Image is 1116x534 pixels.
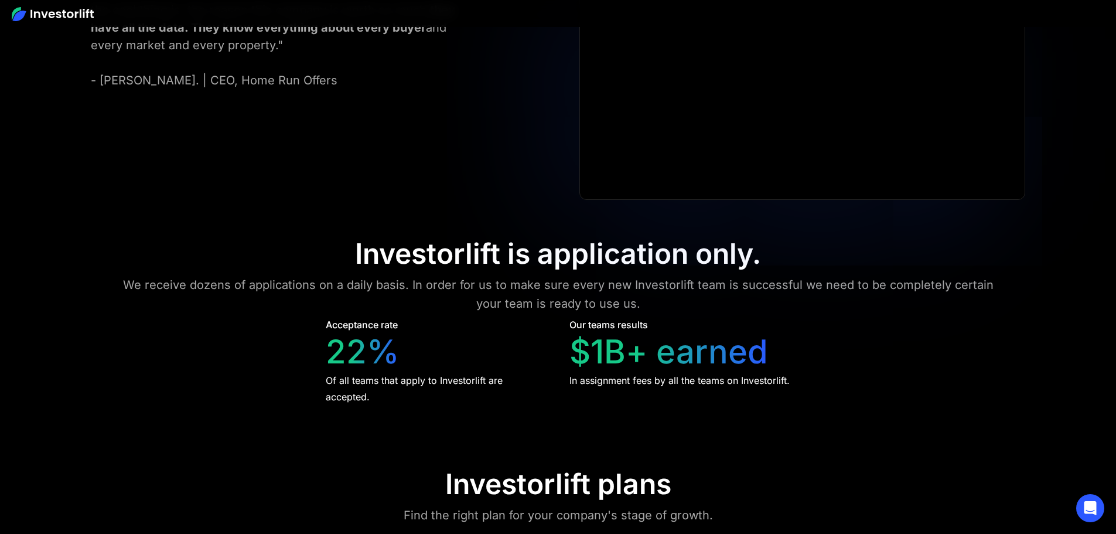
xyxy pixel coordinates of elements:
div: Acceptance rate [326,318,398,332]
div: Find the right plan for your company's stage of growth. [404,506,713,525]
div: Our teams results [569,318,648,332]
div: Investorlift plans [445,467,671,501]
div: 22% [326,332,400,372]
div: $1B+ earned [569,332,768,372]
strong: they have all the data. They know everything about every buyer [91,3,455,35]
div: Open Intercom Messenger [1076,494,1104,522]
div: Of all teams that apply to Investorlift are accepted. [326,372,548,405]
div: In assignment fees by all the teams on Investorlift. [569,372,790,389]
div: Investorlift is application only. [355,237,761,271]
div: We receive dozens of applications on a daily basis. In order for us to make sure every new Invest... [112,275,1005,313]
